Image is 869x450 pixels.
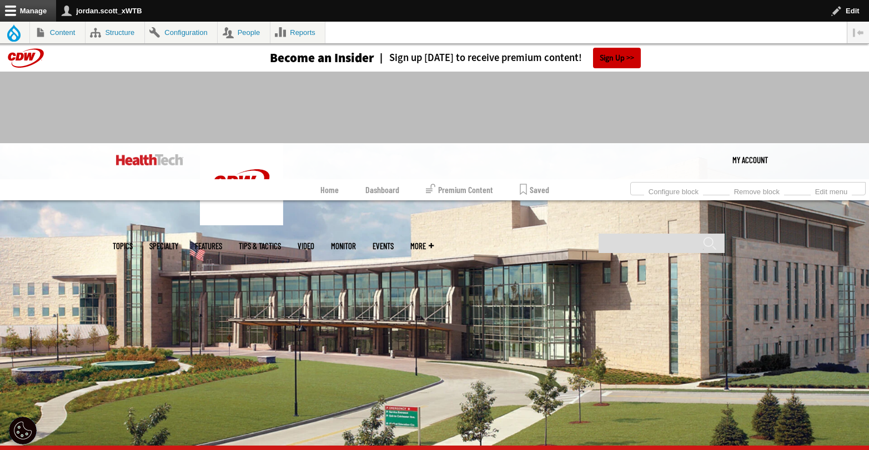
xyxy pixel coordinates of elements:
[218,22,270,43] a: People
[732,143,768,176] a: My Account
[320,179,339,200] a: Home
[86,22,144,43] a: Structure
[732,143,768,176] div: User menu
[200,143,283,225] img: Home
[730,184,784,196] a: Remove block
[410,242,434,250] span: More
[113,242,133,250] span: Topics
[270,52,374,64] h3: Become an Insider
[847,22,869,43] button: Vertical orientation
[373,242,394,250] a: Events
[116,154,183,165] img: Home
[644,184,703,196] a: Configure block
[520,179,549,200] a: Saved
[374,53,582,63] a: Sign up [DATE] to receive premium content!
[149,242,178,250] span: Specialty
[233,83,637,133] iframe: advertisement
[9,417,37,444] div: Cookie Settings
[331,242,356,250] a: MonITor
[195,242,222,250] a: Features
[270,22,325,43] a: Reports
[200,216,283,228] a: CDW
[811,184,852,196] a: Edit menu
[593,48,641,68] a: Sign Up
[426,179,493,200] a: Premium Content
[9,417,37,444] button: Open Preferences
[365,179,399,200] a: Dashboard
[30,22,85,43] a: Content
[145,22,217,43] a: Configuration
[239,242,281,250] a: Tips & Tactics
[298,242,314,250] a: Video
[228,52,374,64] a: Become an Insider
